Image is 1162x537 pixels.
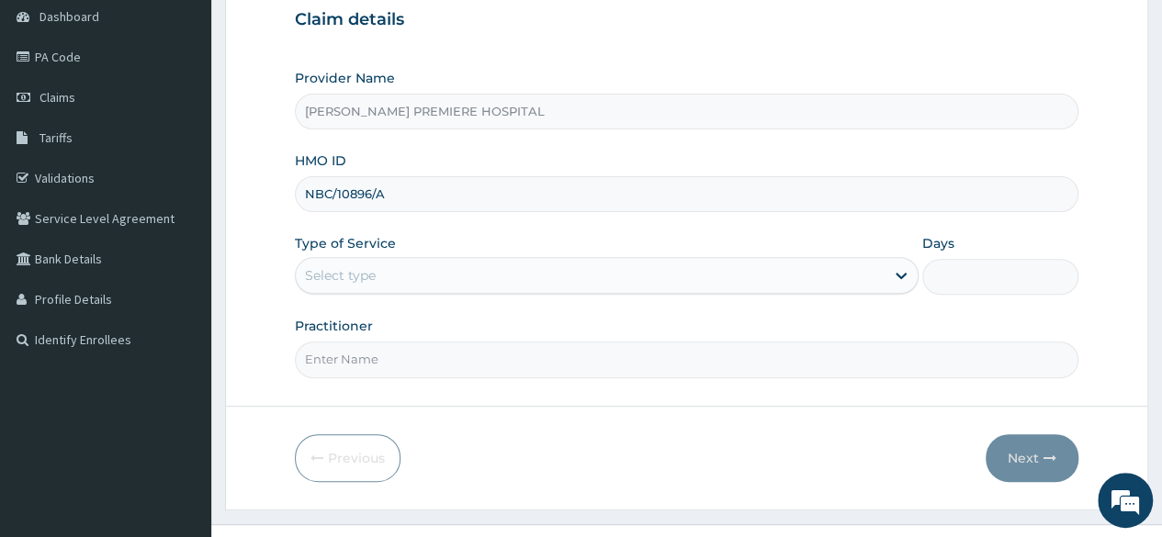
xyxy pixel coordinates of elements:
[107,155,254,341] span: We're online!
[922,234,954,252] label: Days
[301,9,345,53] div: Minimize live chat window
[39,89,75,106] span: Claims
[295,151,346,170] label: HMO ID
[295,176,1078,212] input: Enter HMO ID
[96,103,309,127] div: Chat with us now
[295,341,1078,377] input: Enter Name
[305,266,376,285] div: Select type
[295,317,373,335] label: Practitioner
[9,349,350,413] textarea: Type your message and hit 'Enter'
[295,234,396,252] label: Type of Service
[295,10,1078,30] h3: Claim details
[986,434,1078,482] button: Next
[295,69,395,87] label: Provider Name
[34,92,74,138] img: d_794563401_company_1708531726252_794563401
[39,129,73,146] span: Tariffs
[295,434,400,482] button: Previous
[39,8,99,25] span: Dashboard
